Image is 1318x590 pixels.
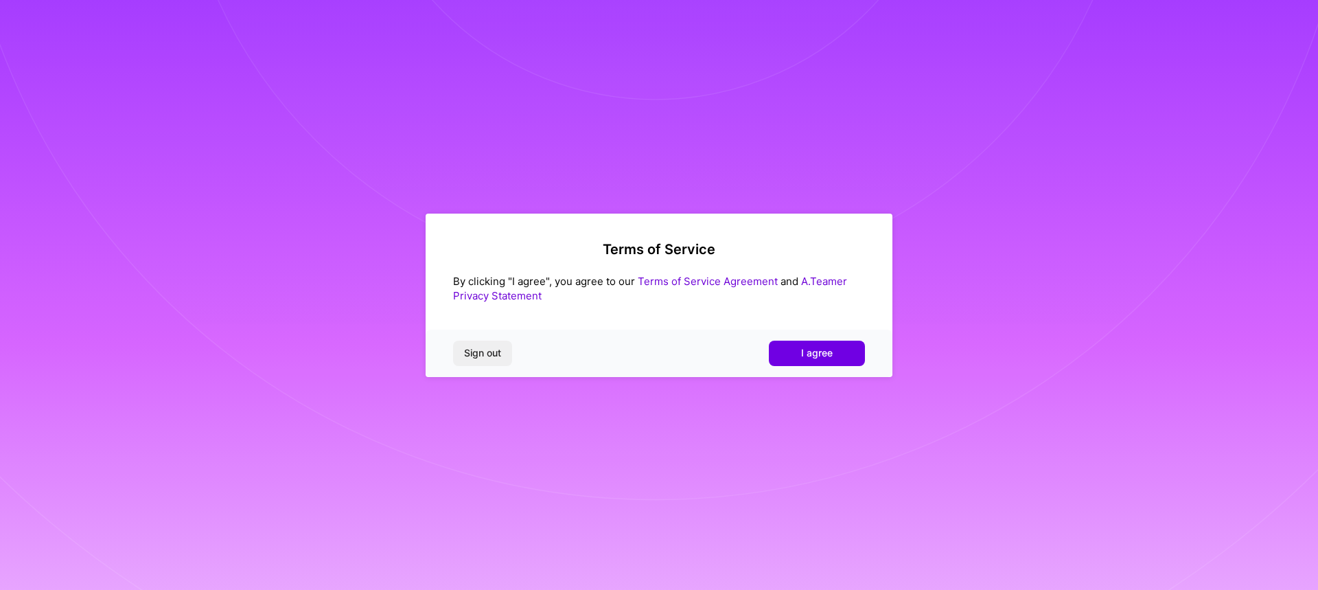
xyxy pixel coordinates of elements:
a: Terms of Service Agreement [638,275,778,288]
div: By clicking "I agree", you agree to our and [453,274,865,303]
span: I agree [801,346,833,360]
button: I agree [769,341,865,365]
button: Sign out [453,341,512,365]
h2: Terms of Service [453,241,865,258]
span: Sign out [464,346,501,360]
